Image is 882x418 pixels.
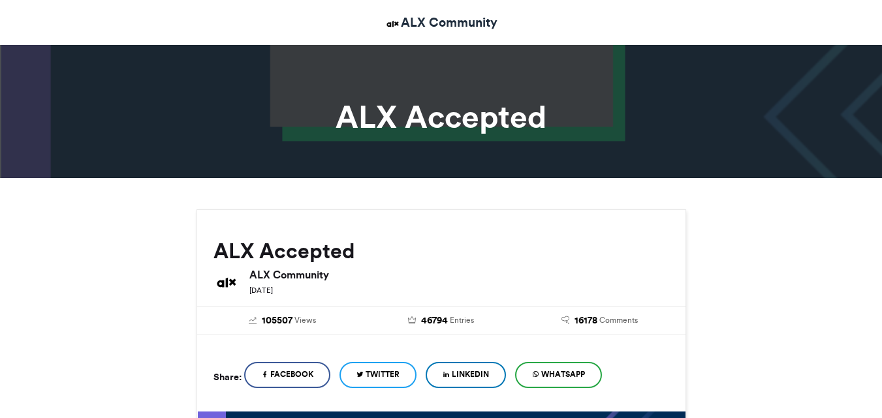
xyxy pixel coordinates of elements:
span: LinkedIn [452,368,489,380]
span: Facebook [270,368,313,380]
img: ALX Community [213,269,240,295]
a: 16178 Comments [530,314,669,328]
span: 16178 [575,314,597,328]
span: Views [294,314,316,326]
span: 105507 [262,314,292,328]
a: ALX Community [385,13,497,32]
a: LinkedIn [426,362,506,388]
span: Twitter [366,368,400,380]
img: ALX Community [385,16,401,32]
a: Facebook [244,362,330,388]
a: Twitter [339,362,417,388]
h6: ALX Community [249,269,669,280]
a: WhatsApp [515,362,602,388]
span: WhatsApp [541,368,585,380]
small: [DATE] [249,286,273,295]
h2: ALX Accepted [213,239,669,263]
span: Comments [599,314,638,326]
a: 105507 Views [213,314,353,328]
h1: ALX Accepted [79,101,804,132]
h5: Share: [213,368,242,385]
a: 46794 Entries [371,314,511,328]
span: Entries [450,314,474,326]
span: 46794 [421,314,448,328]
